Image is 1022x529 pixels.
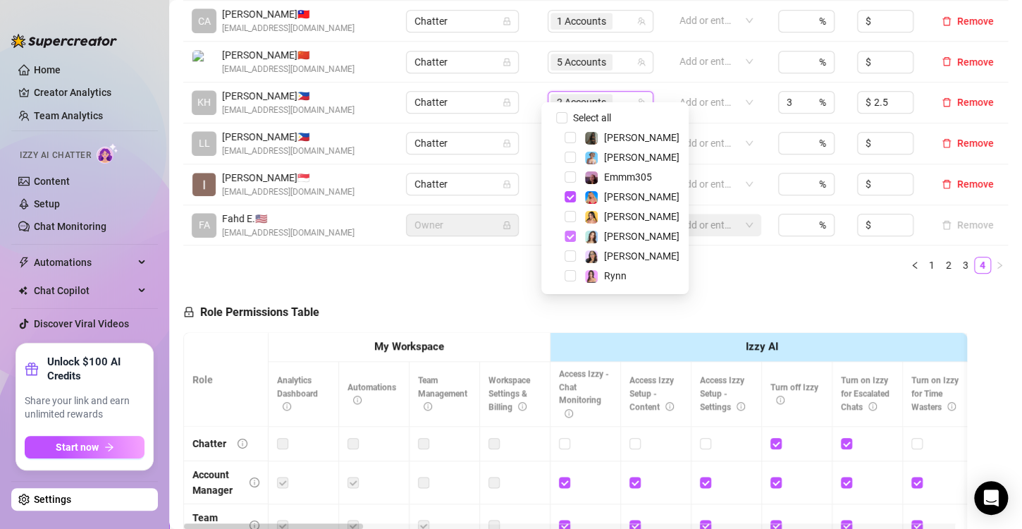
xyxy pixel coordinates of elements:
[957,56,994,68] span: Remove
[488,375,530,412] span: Workspace Settings & Billing
[604,211,679,222] span: [PERSON_NAME]
[906,257,923,274] button: left
[518,402,527,411] span: info-circle
[192,436,226,451] div: Chatter
[18,257,30,268] span: thunderbolt
[557,13,606,29] span: 1 Accounts
[974,257,991,274] li: 4
[353,396,362,404] span: info-circle
[604,250,679,262] span: [PERSON_NAME]
[565,231,576,242] span: Select tree node
[936,13,999,30] button: Remove
[414,214,510,236] span: Owner
[222,6,355,22] span: [PERSON_NAME] 🇹🇼
[222,88,355,104] span: [PERSON_NAME] 🇵🇭
[957,16,994,27] span: Remove
[776,396,784,404] span: info-circle
[585,191,598,204] img: Ashley
[222,104,355,117] span: [EMAIL_ADDRESS][DOMAIN_NAME]
[940,257,957,274] li: 2
[942,16,952,26] span: delete
[25,362,39,376] span: gift
[503,139,511,147] span: lock
[557,95,606,110] span: 2 Accounts
[34,318,129,329] a: Discover Viral Videos
[183,306,195,317] span: lock
[414,92,510,113] span: Chatter
[957,257,974,274] li: 3
[20,149,91,162] span: Izzy AI Chatter
[936,135,999,152] button: Remove
[56,442,99,453] span: Start now
[503,180,511,188] span: lock
[559,369,609,419] span: Access Izzy - Chat Monitoring
[637,98,646,107] span: team
[567,110,617,126] span: Select all
[942,138,952,148] span: delete
[924,257,940,273] a: 1
[283,402,291,411] span: info-circle
[347,382,396,406] span: Automations
[222,22,355,35] span: [EMAIL_ADDRESS][DOMAIN_NAME]
[550,13,612,30] span: 1 Accounts
[198,13,211,29] span: CA
[250,478,259,487] span: info-circle
[746,340,778,353] strong: Izzy AI
[34,279,134,302] span: Chat Copilot
[585,250,598,263] img: Sami
[192,50,216,73] img: Paul James Soriano
[222,63,355,76] span: [EMAIL_ADDRESS][DOMAIN_NAME]
[197,95,211,110] span: KH
[34,494,71,505] a: Settings
[700,375,745,412] span: Access Izzy Setup - Settings
[585,231,598,243] img: Amelia
[604,132,679,143] span: [PERSON_NAME]
[957,97,994,108] span: Remove
[604,270,627,281] span: Rynn
[222,186,355,199] span: [EMAIL_ADDRESS][DOMAIN_NAME]
[911,375,959,412] span: Turn on Izzy for Time Wasters
[565,132,576,143] span: Select tree node
[604,171,652,183] span: Emmm305
[222,145,355,158] span: [EMAIL_ADDRESS][DOMAIN_NAME]
[34,64,61,75] a: Home
[770,382,818,406] span: Turn off Izzy
[604,231,679,242] span: [PERSON_NAME]
[957,178,994,190] span: Remove
[414,174,510,195] span: Chatter
[565,211,576,222] span: Select tree node
[414,133,510,154] span: Chatter
[192,467,238,498] div: Account Manager
[503,17,511,25] span: lock
[503,221,511,229] span: lock
[565,152,576,163] span: Select tree node
[25,436,144,458] button: Start nowarrow-right
[585,171,598,184] img: Emmm305
[557,54,606,70] span: 5 Accounts
[995,261,1004,269] span: right
[936,54,999,71] button: Remove
[374,340,444,353] strong: My Workspace
[942,179,952,189] span: delete
[11,34,117,48] img: logo-BBDzfeDw.svg
[936,217,999,233] button: Remove
[585,211,598,224] img: Jocelyn
[222,47,355,63] span: [PERSON_NAME] 🇨🇳
[936,176,999,193] button: Remove
[277,375,318,412] span: Analytics Dashboard
[222,226,355,240] span: [EMAIL_ADDRESS][DOMAIN_NAME]
[974,481,1008,515] div: Open Intercom Messenger
[222,211,355,226] span: Fahd E. 🇺🇸
[550,94,612,111] span: 2 Accounts
[25,394,144,422] span: Share your link and earn unlimited rewards
[503,98,511,107] span: lock
[585,132,598,145] img: Brandy
[104,442,114,452] span: arrow-right
[565,171,576,183] span: Select tree node
[604,191,679,202] span: [PERSON_NAME]
[942,97,952,107] span: delete
[222,170,355,186] span: [PERSON_NAME] 🇸🇬
[34,251,134,274] span: Automations
[503,58,511,66] span: lock
[942,56,952,66] span: delete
